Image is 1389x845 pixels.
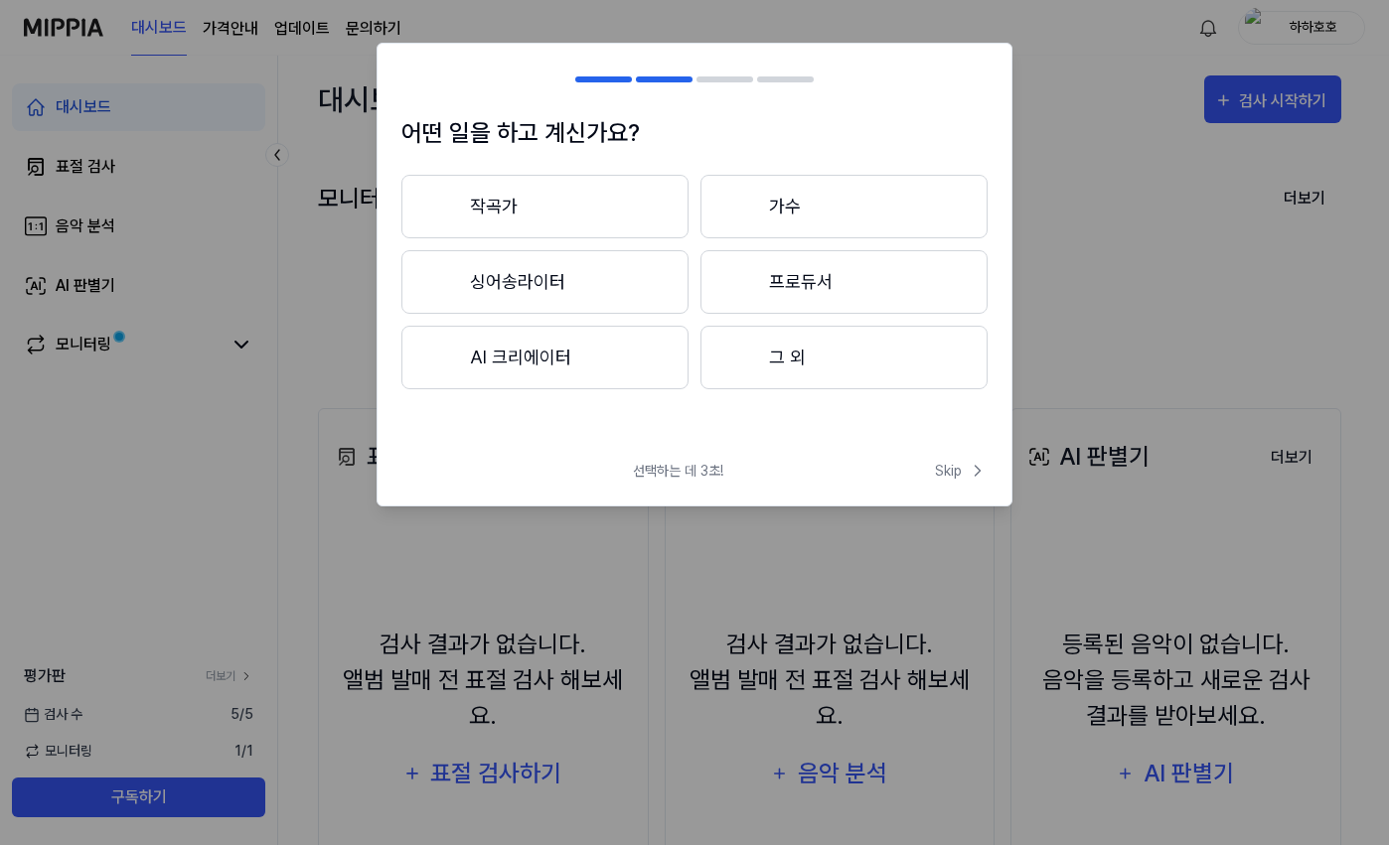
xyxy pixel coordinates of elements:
[700,326,988,389] button: 그 외
[700,175,988,238] button: 가수
[633,461,723,482] span: 선택하는 데 3초!
[401,175,689,238] button: 작곡가
[700,250,988,314] button: 프로듀서
[401,115,988,151] h1: 어떤 일을 하고 계신가요?
[401,250,689,314] button: 싱어송라이터
[935,461,988,482] span: Skip
[931,461,988,482] button: Skip
[401,326,689,389] button: AI 크리에이터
